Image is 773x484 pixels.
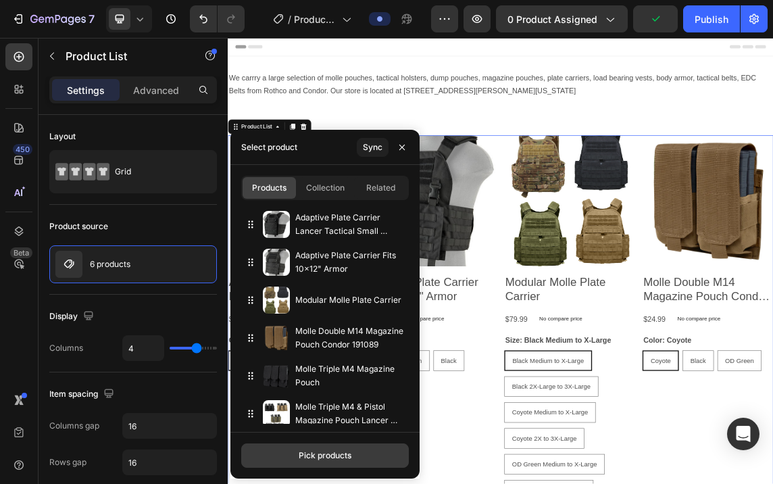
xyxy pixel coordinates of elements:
[695,12,728,26] div: Publish
[263,400,290,427] img: collections
[295,293,403,307] p: Modular Molle Plate Carrier
[205,408,241,431] div: $50.00
[257,414,322,422] p: No compare price
[263,362,290,389] img: collections
[241,141,297,153] div: Select product
[115,156,197,187] div: Grid
[90,260,130,269] p: 6 products
[668,414,732,422] p: No compare price
[13,144,32,155] div: 450
[463,414,527,422] p: No compare price
[49,385,117,404] div: Item spacing
[49,308,97,326] div: Display
[49,342,83,354] div: Columns
[683,5,740,32] button: Publish
[295,324,403,352] p: Molle Double M14 Magazine Pouch Condor 191089
[263,211,290,238] img: collections
[228,38,773,484] iframe: Design area
[263,249,290,276] img: collections
[123,450,216,475] input: Auto
[133,83,179,97] p: Advanced
[357,138,389,157] button: Sync
[295,249,403,276] p: Adaptive Plate Carrier Fits 10x12" Armor
[727,418,759,450] div: Open Intercom Messenger
[306,182,345,194] span: Collection
[49,220,108,233] div: Product source
[123,414,216,438] input: Auto
[190,5,245,32] div: Undo/Redo
[263,324,290,352] img: collections
[507,12,597,26] span: 0 product assigned
[294,12,336,26] span: Product Page - [DATE] 20:09:45
[241,443,409,468] button: Pick products
[366,182,395,194] span: Related
[49,420,99,432] div: Columns gap
[252,182,286,194] span: Products
[49,130,76,143] div: Layout
[55,251,82,278] img: product feature img
[295,362,403,389] p: Molle Triple M4 Magazine Pouch
[89,11,95,27] p: 7
[205,441,274,460] legend: Color: Green
[411,441,571,460] legend: Size: Black Medium to X-Large
[66,48,180,64] p: Product List
[67,83,105,97] p: Settings
[263,287,290,314] img: collections
[411,145,605,340] a: Modular Molle Plate Carrier
[10,247,32,258] div: Beta
[295,211,403,238] p: Adaptive Plate Carrier Lancer Tactical Small Frame
[5,5,101,32] button: 7
[496,5,628,32] button: 0 product assigned
[123,336,164,360] input: Auto
[52,414,116,422] p: No compare price
[616,441,691,460] legend: Color: Coyote
[411,408,447,431] div: $79.99
[363,141,382,153] div: Sync
[411,351,605,397] h2: Modular Molle Plate Carrier
[288,12,291,26] span: /
[299,450,351,462] div: Pick products
[17,126,68,139] div: Product List
[616,408,652,431] div: $24.99
[295,400,403,427] p: Molle Triple M4 & Pistol Magazine Pouch Lancer Tactical
[49,456,86,468] div: Rows gap
[205,145,400,340] a: Adaptive Plate Carrier Fits 10x12" Armor
[205,351,400,397] h2: Adaptive Plate Carrier Fits 10x12" Armor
